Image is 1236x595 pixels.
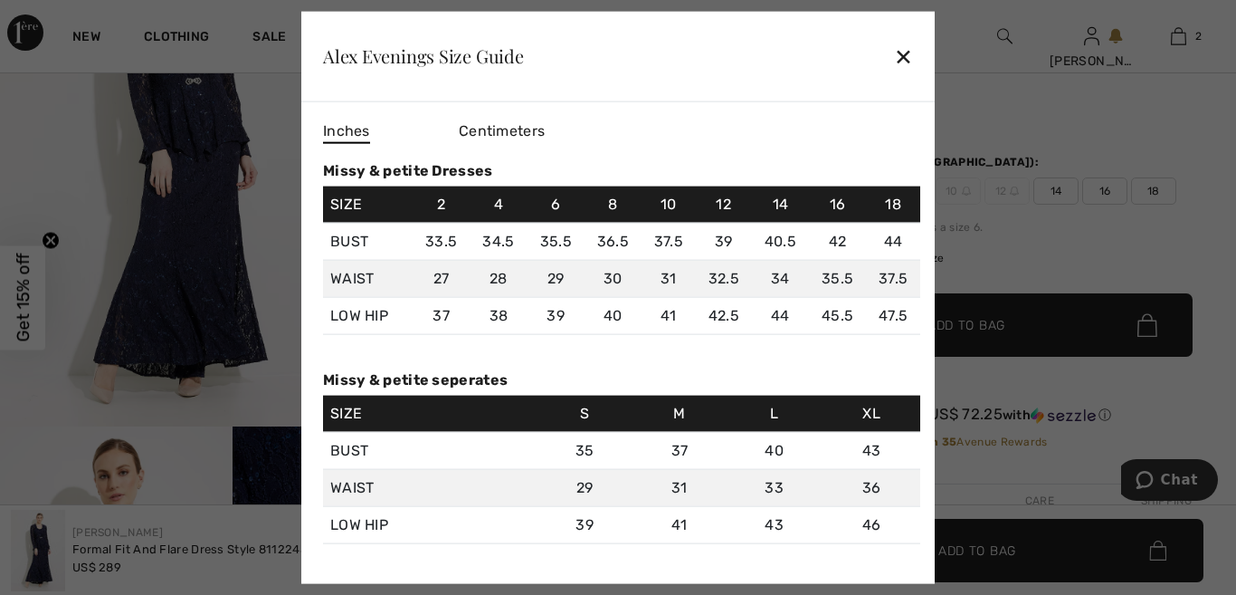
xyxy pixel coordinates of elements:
[866,260,920,297] td: 37.5
[633,396,726,433] td: M
[413,297,470,334] td: 37
[726,506,823,543] td: 43
[40,13,77,29] span: Chat
[752,260,809,297] td: 34
[822,506,920,543] td: 46
[866,186,920,223] td: 18
[585,186,642,223] td: 8
[323,260,413,297] td: Waist
[470,223,527,260] td: 34.5
[536,396,633,433] td: S
[809,297,866,334] td: 45.5
[809,186,866,223] td: 16
[323,161,920,178] h3: Missy & petite Dresses
[536,432,633,469] td: 35
[323,223,413,260] td: Bust
[726,396,823,433] td: L
[536,506,633,543] td: 39
[585,223,642,260] td: 36.5
[323,506,536,543] td: Low Hip
[633,506,726,543] td: 41
[642,186,696,223] td: 10
[866,223,920,260] td: 44
[752,297,809,334] td: 44
[696,260,752,297] td: 32.5
[726,432,823,469] td: 40
[323,186,413,223] td: Size
[528,297,585,334] td: 39
[323,47,524,65] div: Alex Evenings Size Guide
[809,223,866,260] td: 42
[323,297,413,334] td: Low Hip
[726,469,823,506] td: 33
[822,432,920,469] td: 43
[696,297,752,334] td: 42.5
[633,432,726,469] td: 37
[822,396,920,433] td: XL
[752,186,809,223] td: 14
[894,37,913,75] div: ✕
[470,297,527,334] td: 38
[696,186,752,223] td: 12
[470,260,527,297] td: 28
[809,260,866,297] td: 35.5
[822,469,920,506] td: 36
[752,223,809,260] td: 40.5
[528,223,585,260] td: 35.5
[642,260,696,297] td: 31
[470,186,527,223] td: 4
[642,223,696,260] td: 37.5
[459,121,545,139] span: Centimeters
[413,186,470,223] td: 2
[866,297,920,334] td: 47.5
[528,260,585,297] td: 29
[633,469,726,506] td: 31
[413,260,470,297] td: 27
[323,469,536,506] td: Waist
[323,396,536,433] td: Size
[642,297,696,334] td: 41
[323,432,536,469] td: Bust
[696,223,752,260] td: 39
[528,186,585,223] td: 6
[585,260,642,297] td: 30
[536,469,633,506] td: 29
[323,370,920,388] h3: Missy & petite seperates
[585,297,642,334] td: 40
[323,120,370,143] span: Inches
[413,223,470,260] td: 33.5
